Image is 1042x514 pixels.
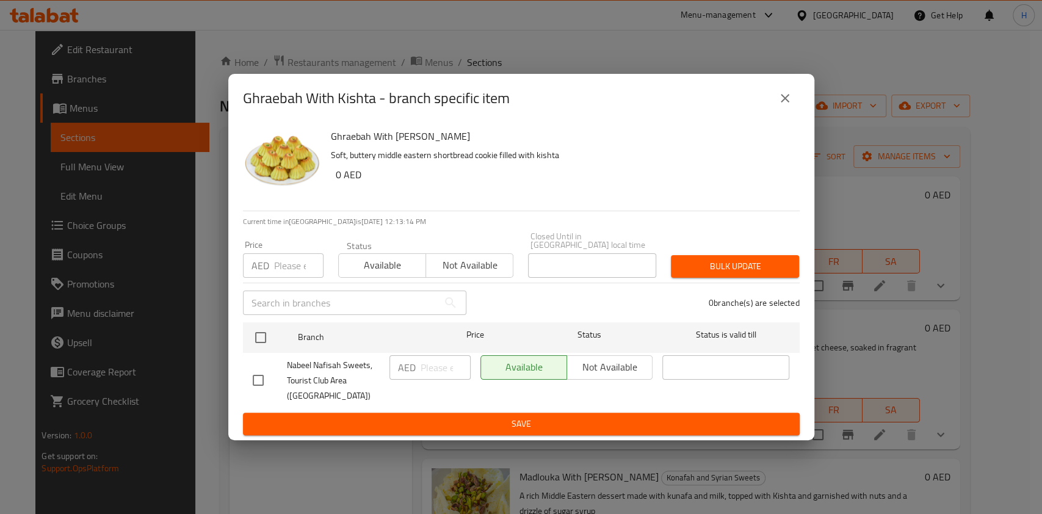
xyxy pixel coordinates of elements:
input: Please enter price [274,253,324,278]
span: Save [253,416,790,432]
button: Bulk update [671,255,799,278]
button: Not available [425,253,513,278]
span: Bulk update [681,259,789,274]
h2: Ghraebah With Kishta - branch specific item [243,89,510,108]
span: Price [435,327,516,342]
button: close [770,84,800,113]
p: AED [251,258,269,273]
input: Search in branches [243,291,438,315]
button: Save [243,413,800,435]
h6: Ghraebah With [PERSON_NAME] [331,128,790,145]
p: AED [398,360,416,375]
span: Nabeel Nafisah Sweets, Tourist Club Area ([GEOGRAPHIC_DATA]) [287,358,380,404]
span: Not available [431,256,508,274]
span: Available [344,256,421,274]
span: Status [526,327,653,342]
span: Status is valid till [662,327,789,342]
p: 0 branche(s) are selected [709,297,800,309]
img: Ghraebah With Kishta [243,128,321,206]
h6: 0 AED [336,166,790,183]
span: Branch [298,330,425,345]
p: Soft, buttery middle eastern shortbread cookie filled with kishta [331,148,790,163]
input: Please enter price [421,355,471,380]
p: Current time in [GEOGRAPHIC_DATA] is [DATE] 12:13:14 PM [243,216,800,227]
button: Available [338,253,426,278]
